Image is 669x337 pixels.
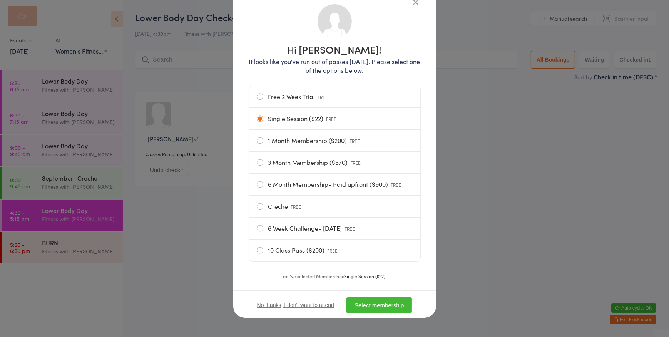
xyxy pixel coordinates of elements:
[326,116,337,122] span: FREE
[249,272,421,280] div: You’ve selected Membership: .
[318,94,328,100] span: FREE
[257,240,413,261] label: 10 Class Pass ($200)
[346,297,412,313] button: Select membership
[317,3,353,39] img: no_photo.png
[257,302,334,308] button: No thanks, I don't want to attend
[257,152,413,173] label: 3 Month Membership ($570)
[350,137,360,144] span: FREE
[257,218,413,239] label: 6 Week Challenge- [DATE]
[249,44,421,54] h1: Hi [PERSON_NAME]!
[257,174,413,195] label: 6 Month Membership- Paid upfront ($900)
[257,130,413,151] label: 1 Month Membership ($200)
[257,108,413,129] label: Single Session ($22)
[249,57,421,75] p: It looks like you've run out of passes [DATE]. Please select one of the options below:
[345,273,386,279] strong: Single Session ($22)
[391,181,401,188] span: FREE
[291,203,301,210] span: FREE
[345,225,355,232] span: FREE
[351,159,361,166] span: FREE
[257,196,413,217] label: Creche
[328,247,338,254] span: FREE
[257,86,413,107] label: Free 2 Week Trial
